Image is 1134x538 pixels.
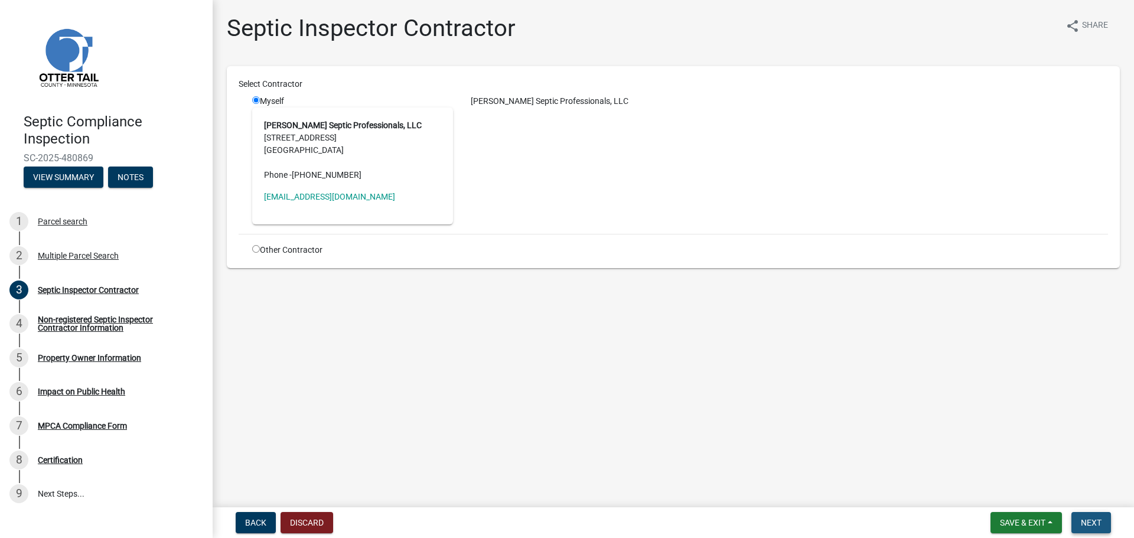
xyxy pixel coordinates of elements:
span: Back [245,518,266,527]
img: Otter Tail County, Minnesota [24,12,112,101]
a: [EMAIL_ADDRESS][DOMAIN_NAME] [264,192,395,201]
wm-modal-confirm: Notes [108,173,153,182]
div: 6 [9,382,28,401]
strong: [PERSON_NAME] Septic Professionals, LLC [264,120,422,130]
div: Impact on Public Health [38,387,125,396]
span: Share [1082,19,1108,33]
div: Non-registered Septic Inspector Contractor Information [38,315,194,332]
div: MPCA Compliance Form [38,422,127,430]
div: Myself [252,95,453,224]
span: Save & Exit [1000,518,1045,527]
abbr: Phone - [264,170,292,180]
div: 5 [9,348,28,367]
span: Next [1081,518,1102,527]
div: [PERSON_NAME] Septic Professionals, LLC [462,95,1117,107]
button: Discard [281,512,333,533]
div: 9 [9,484,28,503]
h4: Septic Compliance Inspection [24,113,203,148]
button: shareShare [1056,14,1117,37]
i: share [1065,19,1080,33]
button: Back [236,512,276,533]
button: Save & Exit [990,512,1062,533]
div: Other Contractor [243,244,462,256]
div: Parcel search [38,217,87,226]
button: Next [1071,512,1111,533]
address: [STREET_ADDRESS] [GEOGRAPHIC_DATA] [264,119,441,181]
div: 1 [9,212,28,231]
div: Certification [38,456,83,464]
div: Septic Inspector Contractor [38,286,139,294]
div: 7 [9,416,28,435]
div: Select Contractor [230,78,1117,90]
button: Notes [108,167,153,188]
span: SC-2025-480869 [24,152,189,164]
div: 4 [9,314,28,333]
div: Multiple Parcel Search [38,252,119,260]
wm-modal-confirm: Summary [24,173,103,182]
h1: Septic Inspector Contractor [227,14,516,43]
div: Property Owner Information [38,354,141,362]
button: View Summary [24,167,103,188]
span: [PHONE_NUMBER] [292,170,361,180]
div: 3 [9,281,28,299]
div: 2 [9,246,28,265]
div: 8 [9,451,28,469]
